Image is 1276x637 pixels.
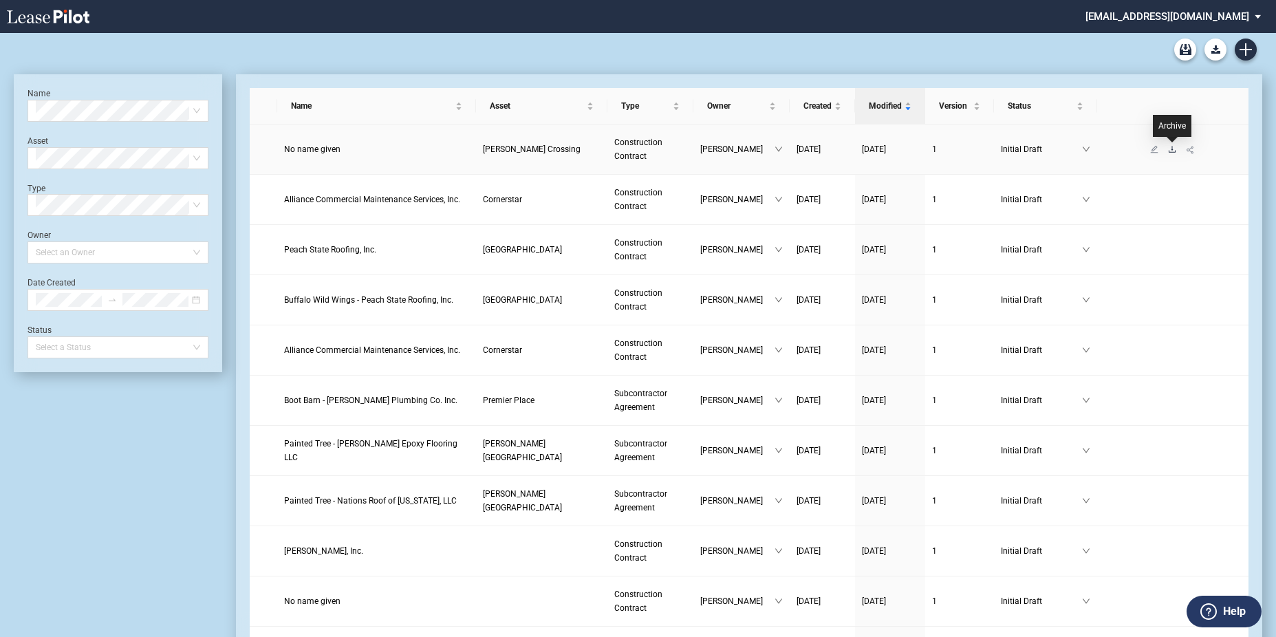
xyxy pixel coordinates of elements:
a: edit [1145,144,1163,154]
span: 1 [932,245,937,255]
a: [DATE] [797,343,848,357]
span: down [1082,296,1090,304]
span: down [1082,597,1090,605]
a: [DATE] [862,594,918,608]
md-menu: Download Blank Form List [1200,39,1231,61]
span: Modified [869,99,902,113]
a: [PERSON_NAME] Crossing [483,142,601,156]
label: Asset [28,136,48,146]
a: [DATE] [797,142,848,156]
span: to [107,295,117,305]
span: Subcontractor Agreement [614,489,667,512]
a: 1 [932,393,987,407]
span: 1 [932,295,937,305]
span: [DATE] [797,245,821,255]
span: [PERSON_NAME] [700,243,775,257]
span: [PERSON_NAME] [700,544,775,558]
th: Modified [855,88,925,125]
a: [DATE] [862,494,918,508]
a: Subcontractor Agreement [614,437,686,464]
a: [DATE] [797,594,848,608]
a: [DATE] [797,494,848,508]
a: No name given [284,594,470,608]
span: [DATE] [797,596,821,606]
span: Buffalo Wild Wings - Peach State Roofing, Inc. [284,295,453,305]
a: 1 [932,142,987,156]
span: down [775,145,783,153]
span: 1 [932,195,937,204]
span: Boot Barn - J.R. Swanson Plumbing Co. Inc. [284,396,457,405]
a: [DATE] [862,243,918,257]
span: download [1168,145,1176,153]
a: Alliance Commercial Maintenance Services, Inc. [284,193,470,206]
a: [DATE] [797,544,848,558]
a: Construction Contract [614,537,686,565]
span: [DATE] [862,295,886,305]
span: Initial Draft [1001,444,1082,457]
a: [DATE] [797,193,848,206]
span: down [775,296,783,304]
a: 1 [932,494,987,508]
span: Owner [707,99,766,113]
span: down [1082,145,1090,153]
span: [PERSON_NAME] [700,594,775,608]
a: 1 [932,444,987,457]
a: Alliance Commercial Maintenance Services, Inc. [284,343,470,357]
span: [PERSON_NAME] [700,494,775,508]
span: 1 [932,546,937,556]
label: Help [1223,603,1246,620]
span: down [775,547,783,555]
span: Initial Draft [1001,494,1082,508]
span: 1 [932,446,937,455]
span: [DATE] [862,446,886,455]
a: [DATE] [797,293,848,307]
span: Flamingo Falls [483,245,562,255]
span: Fayetteville Pavilion [483,295,562,305]
a: [DATE] [797,444,848,457]
span: [DATE] [797,446,821,455]
div: Archive [1153,115,1191,137]
span: down [1082,497,1090,505]
span: Initial Draft [1001,243,1082,257]
span: [DATE] [862,345,886,355]
span: [DATE] [862,396,886,405]
span: [DATE] [797,496,821,506]
a: 1 [932,343,987,357]
span: Alliance Commercial Maintenance Services, Inc. [284,195,460,204]
a: [PERSON_NAME], Inc. [284,544,470,558]
span: [DATE] [862,245,886,255]
span: Tuttle Crossing [483,144,581,154]
span: down [775,597,783,605]
span: Painted Tree - Nations Roof of Ohio, LLC [284,496,457,506]
span: Construction Contract [614,288,662,312]
span: down [775,246,783,254]
span: Asset [490,99,584,113]
span: Cornerstar [483,345,522,355]
span: Powell Center [483,439,562,462]
span: Initial Draft [1001,293,1082,307]
th: Version [925,88,994,125]
a: Painted Tree - [PERSON_NAME] Epoxy Flooring LLC [284,437,470,464]
span: Construction Contract [614,590,662,613]
span: [PERSON_NAME] [700,293,775,307]
a: [DATE] [862,444,918,457]
label: Date Created [28,278,76,288]
span: [PERSON_NAME] [700,142,775,156]
label: Type [28,184,45,193]
a: [PERSON_NAME][GEOGRAPHIC_DATA] [483,487,601,515]
span: Powell Center [483,489,562,512]
span: 1 [932,396,937,405]
span: Status [1008,99,1074,113]
span: [DATE] [797,345,821,355]
a: [DATE] [862,293,918,307]
span: [DATE] [862,596,886,606]
span: down [1082,396,1090,404]
span: [DATE] [797,546,821,556]
th: Name [277,88,477,125]
a: [DATE] [862,393,918,407]
a: Construction Contract [614,587,686,615]
a: Construction Contract [614,136,686,163]
a: Subcontractor Agreement [614,487,686,515]
a: Archive [1174,39,1196,61]
a: No name given [284,142,470,156]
